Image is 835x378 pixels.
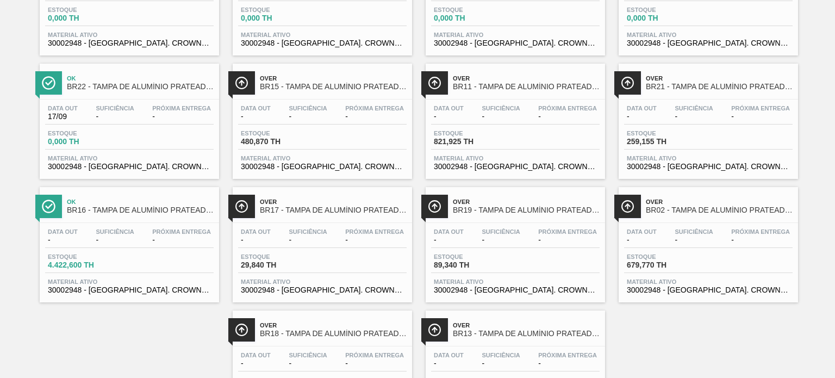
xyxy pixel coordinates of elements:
[538,360,597,368] span: -
[417,55,610,179] a: ÍconeOverBR11 - TAMPA DE ALUMÍNIO PRATEADA CROWN ISEData out-Suficiência-Próxima Entrega-Estoque8...
[434,261,510,269] span: 89,340 TH
[434,138,510,146] span: 821,925 TH
[453,83,600,91] span: BR11 - TAMPA DE ALUMÍNIO PRATEADA CROWN ISE
[152,105,211,111] span: Próxima Entrega
[627,155,790,162] span: Material ativo
[428,76,441,90] img: Ícone
[627,32,790,38] span: Material ativo
[48,261,124,269] span: 4.422,600 TH
[610,55,803,179] a: ÍconeOverBR21 - TAMPA DE ALUMÍNIO PRATEADA CROWN ISEData out-Suficiência-Próxima Entrega-Estoque2...
[235,76,248,90] img: Ícone
[32,55,225,179] a: ÍconeOkBR22 - TAMPA DE ALUMÍNIO PRATEADA CROWN ISEData out17/09Suficiência-Próxima Entrega-Estoqu...
[627,39,790,47] span: 30002948 - TAMPA AL. CROWN; PRATA; ISE
[627,130,703,137] span: Estoque
[152,228,211,235] span: Próxima Entrega
[67,83,214,91] span: BR22 - TAMPA DE ALUMÍNIO PRATEADA CROWN ISE
[434,352,464,358] span: Data out
[675,113,713,121] span: -
[538,352,597,358] span: Próxima Entrega
[627,14,703,22] span: 0,000 TH
[434,163,597,171] span: 30002948 - TAMPA AL. CROWN; PRATA; ISE
[538,113,597,121] span: -
[289,360,327,368] span: -
[621,200,634,213] img: Ícone
[48,163,211,171] span: 30002948 - TAMPA AL. CROWN; PRATA; ISE
[434,228,464,235] span: Data out
[453,322,600,329] span: Over
[731,228,790,235] span: Próxima Entrega
[241,113,271,121] span: -
[453,75,600,82] span: Over
[627,163,790,171] span: 30002948 - TAMPA AL. CROWN; PRATA; ISE
[627,113,657,121] span: -
[48,32,211,38] span: Material ativo
[345,105,404,111] span: Próxima Entrega
[434,130,510,137] span: Estoque
[235,200,248,213] img: Ícone
[434,155,597,162] span: Material ativo
[48,14,124,22] span: 0,000 TH
[289,113,327,121] span: -
[627,7,703,13] span: Estoque
[260,199,407,205] span: Over
[96,228,134,235] span: Suficiência
[48,286,211,294] span: 30002948 - TAMPA AL. CROWN; PRATA; ISE
[675,228,713,235] span: Suficiência
[48,39,211,47] span: 30002948 - TAMPA AL. CROWN; PRATA; ISE
[260,206,407,214] span: BR17 - TAMPA DE ALUMÍNIO PRATEADA CROWN ISE
[646,199,793,205] span: Over
[48,138,124,146] span: 0,000 TH
[260,75,407,82] span: Over
[434,253,510,260] span: Estoque
[453,206,600,214] span: BR19 - TAMPA DE ALUMÍNIO PRATEADA CROWN ISE
[241,360,271,368] span: -
[152,236,211,244] span: -
[241,39,404,47] span: 30002948 - TAMPA AL. CROWN; PRATA; ISE
[417,179,610,302] a: ÍconeOverBR19 - TAMPA DE ALUMÍNIO PRATEADA CROWN ISEData out-Suficiência-Próxima Entrega-Estoque8...
[627,228,657,235] span: Data out
[621,76,634,90] img: Ícone
[482,105,520,111] span: Suficiência
[627,138,703,146] span: 259,155 TH
[345,236,404,244] span: -
[241,253,317,260] span: Estoque
[48,228,78,235] span: Data out
[434,39,597,47] span: 30002948 - TAMPA AL. CROWN; PRATA; ISE
[67,75,214,82] span: Ok
[627,278,790,285] span: Material ativo
[48,113,78,121] span: 17/09
[453,199,600,205] span: Over
[260,322,407,329] span: Over
[627,236,657,244] span: -
[225,55,417,179] a: ÍconeOverBR15 - TAMPA DE ALUMÍNIO PRATEADA CROWN ISEData out-Suficiência-Próxima Entrega-Estoque4...
[482,360,520,368] span: -
[225,179,417,302] a: ÍconeOverBR17 - TAMPA DE ALUMÍNIO PRATEADA CROWN ISEData out-Suficiência-Próxima Entrega-Estoque2...
[96,105,134,111] span: Suficiência
[675,236,713,244] span: -
[289,236,327,244] span: -
[627,105,657,111] span: Data out
[428,200,441,213] img: Ícone
[48,236,78,244] span: -
[48,155,211,162] span: Material ativo
[482,228,520,235] span: Suficiência
[241,138,317,146] span: 480,870 TH
[241,163,404,171] span: 30002948 - TAMPA AL. CROWN; PRATA; ISE
[434,278,597,285] span: Material ativo
[32,179,225,302] a: ÍconeOkBR16 - TAMPA DE ALUMÍNIO PRATEADA CROWN ISEData out-Suficiência-Próxima Entrega-Estoque4.4...
[345,228,404,235] span: Próxima Entrega
[241,278,404,285] span: Material ativo
[260,83,407,91] span: BR15 - TAMPA DE ALUMÍNIO PRATEADA CROWN ISE
[646,83,793,91] span: BR21 - TAMPA DE ALUMÍNIO PRATEADA CROWN ISE
[675,105,713,111] span: Suficiência
[434,113,464,121] span: -
[289,228,327,235] span: Suficiência
[48,130,124,137] span: Estoque
[42,76,55,90] img: Ícone
[482,352,520,358] span: Suficiência
[646,75,793,82] span: Over
[67,199,214,205] span: Ok
[538,105,597,111] span: Próxima Entrega
[482,113,520,121] span: -
[538,228,597,235] span: Próxima Entrega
